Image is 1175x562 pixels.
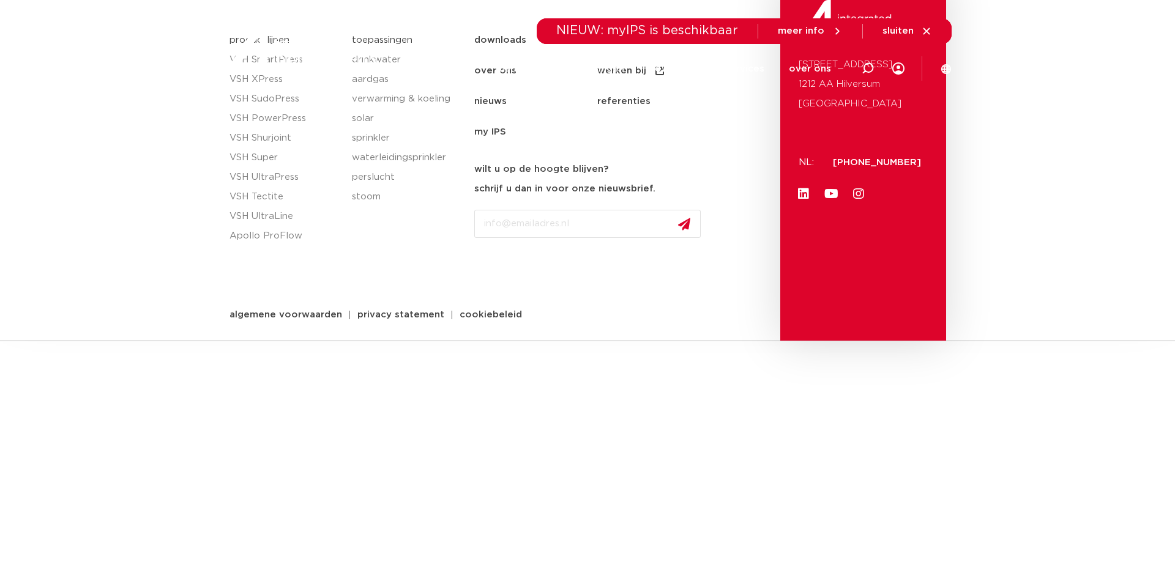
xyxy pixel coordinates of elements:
[229,207,340,226] a: VSH UltraLine
[348,310,453,319] a: privacy statement
[833,158,921,167] a: [PHONE_NUMBER]
[725,45,764,92] a: services
[474,210,701,238] input: info@emailadres.nl
[450,310,531,319] a: cookiebeleid
[352,168,462,187] a: perslucht
[229,89,340,109] a: VSH SudoPress
[229,226,340,246] a: Apollo ProFlow
[352,148,462,168] a: waterleidingsprinkler
[357,310,444,319] span: privacy statement
[556,24,738,37] span: NIEUW: myIPS is beschikbaar
[678,218,690,231] img: send.svg
[789,45,831,92] a: over ons
[352,109,462,128] a: solar
[882,26,914,35] span: sluiten
[597,86,720,117] a: referenties
[778,26,843,37] a: meer info
[882,26,932,37] a: sluiten
[229,168,340,187] a: VSH UltraPress
[778,26,824,35] span: meer info
[352,128,462,148] a: sprinkler
[352,187,462,207] a: stoom
[229,187,340,207] a: VSH Tectite
[229,310,342,319] span: algemene voorwaarden
[229,109,340,128] a: VSH PowerPress
[229,148,340,168] a: VSH Super
[220,310,351,319] a: algemene voorwaarden
[799,153,818,172] p: NL:
[229,128,340,148] a: VSH Shurjoint
[352,89,462,109] a: verwarming & koeling
[496,45,535,92] a: markten
[460,310,522,319] span: cookiebeleid
[474,86,597,117] a: nieuws
[422,45,472,92] a: producten
[474,165,608,174] strong: wilt u op de hoogte blijven?
[422,45,831,92] nav: Menu
[474,117,597,147] a: my IPS
[474,184,655,193] strong: schrijf u dan in voor onze nieuwsbrief.
[649,45,701,92] a: downloads
[560,45,624,92] a: toepassingen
